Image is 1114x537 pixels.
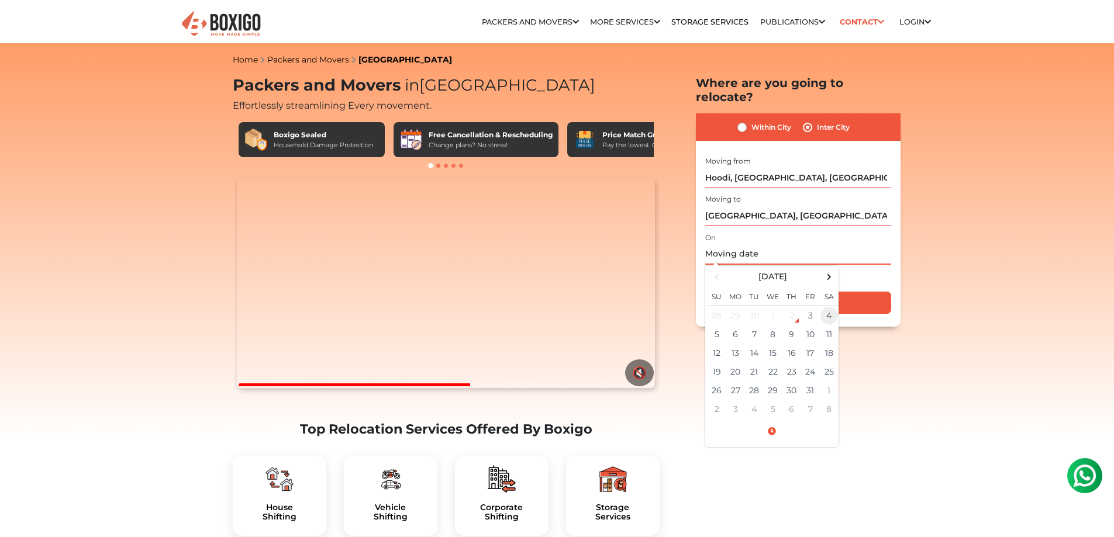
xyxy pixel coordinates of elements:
[353,503,428,522] a: VehicleShifting
[751,120,791,134] label: Within City
[242,503,317,522] a: HouseShifting
[696,76,901,104] h2: Where are you going to relocate?
[726,285,745,306] th: Mo
[705,244,891,265] input: Moving date
[399,128,423,151] img: Free Cancellation & Rescheduling
[705,206,891,226] input: Select Building or Nearest Landmark
[464,503,539,522] h5: Corporate Shifting
[836,13,888,31] a: Contact
[464,503,539,522] a: CorporateShifting
[12,12,35,35] img: whatsapp-icon.svg
[358,54,452,65] a: [GEOGRAPHIC_DATA]
[267,54,349,65] a: Packers and Movers
[708,426,836,436] a: Select Time
[233,54,258,65] a: Home
[575,503,650,522] a: StorageServices
[671,18,749,26] a: Storage Services
[405,75,419,95] span: in
[274,130,373,140] div: Boxigo Sealed
[599,465,627,493] img: boxigo_packers_and_movers_plan
[575,503,650,522] h5: Storage Services
[708,285,726,306] th: Su
[820,285,839,306] th: Sa
[233,76,660,95] h1: Packers and Movers
[180,10,262,39] img: Boxigo
[237,179,655,388] video: Your browser does not support the video tag.
[705,168,891,188] input: Select Building or Nearest Landmark
[377,465,405,493] img: boxigo_packers_and_movers_plan
[602,140,691,150] div: Pay the lowest. Guaranteed!
[602,130,691,140] div: Price Match Guarantee
[401,75,595,95] span: [GEOGRAPHIC_DATA]
[488,465,516,493] img: boxigo_packers_and_movers_plan
[817,120,850,134] label: Inter City
[705,194,741,205] label: Moving to
[705,156,751,167] label: Moving from
[764,285,782,306] th: We
[801,285,820,306] th: Fr
[573,128,596,151] img: Price Match Guarantee
[760,18,825,26] a: Publications
[429,140,553,150] div: Change plans? No stress!
[726,268,820,285] th: Select Month
[709,269,725,285] span: Previous Month
[821,269,837,285] span: Next Month
[265,465,294,493] img: boxigo_packers_and_movers_plan
[429,130,553,140] div: Free Cancellation & Rescheduling
[274,140,373,150] div: Household Damage Protection
[625,359,654,386] button: 🔇
[590,18,660,26] a: More services
[242,503,317,522] h5: House Shifting
[745,285,764,306] th: Tu
[353,503,428,522] h5: Vehicle Shifting
[233,100,432,111] span: Effortlessly streamlining Every movement.
[782,285,801,306] th: Th
[244,128,268,151] img: Boxigo Sealed
[233,421,660,437] h2: Top Relocation Services Offered By Boxigo
[482,18,579,26] a: Packers and Movers
[899,18,931,26] a: Login
[705,233,716,243] label: On
[783,307,801,324] div: 2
